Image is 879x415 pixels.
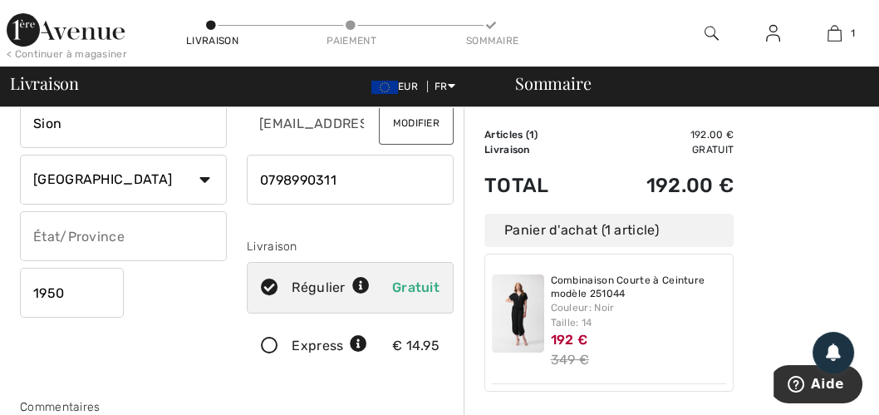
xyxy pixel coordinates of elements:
[371,81,425,92] span: EUR
[484,142,590,157] td: Livraison
[551,300,727,330] div: Couleur: Noir Taille: 14
[7,47,127,62] div: < Continuer à magasiner
[484,214,734,247] div: Panier d'achat (1 article)
[292,336,367,356] div: Express
[327,33,376,48] div: Paiement
[551,274,727,300] a: Combinaison Courte à Ceinture modèle 251044
[20,211,227,261] input: État/Province
[466,33,516,48] div: Sommaire
[20,268,124,318] input: Code Postal
[20,98,227,148] input: Ville
[186,33,236,48] div: Livraison
[484,157,590,214] td: Total
[551,332,588,348] span: 192 €
[850,26,854,41] span: 1
[247,155,454,205] input: Téléphone portable
[10,75,79,91] span: Livraison
[590,157,734,214] td: 192.00 €
[371,81,398,94] img: Euro
[705,23,719,43] img: recherche
[529,129,534,141] span: 1
[247,98,366,148] input: Courriel
[590,142,734,157] td: Gratuit
[492,274,544,353] img: Combinaison Courte à Ceinture modèle 251044
[292,278,370,298] div: Régulier
[827,23,842,43] img: Mon panier
[495,75,869,91] div: Sommaire
[7,13,125,47] img: 1ère Avenue
[379,101,454,145] button: Modifier
[766,23,780,43] img: Mes infos
[753,23,793,44] a: Se connecter
[392,336,439,356] div: € 14.95
[484,127,590,142] td: Articles ( )
[435,81,455,92] span: FR
[590,127,734,142] td: 192.00 €
[247,238,454,255] div: Livraison
[392,279,439,295] span: Gratuit
[805,23,865,43] a: 1
[551,352,590,368] s: 349 €
[773,365,862,407] iframe: Ouvre un widget dans lequel vous pouvez trouver plus d’informations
